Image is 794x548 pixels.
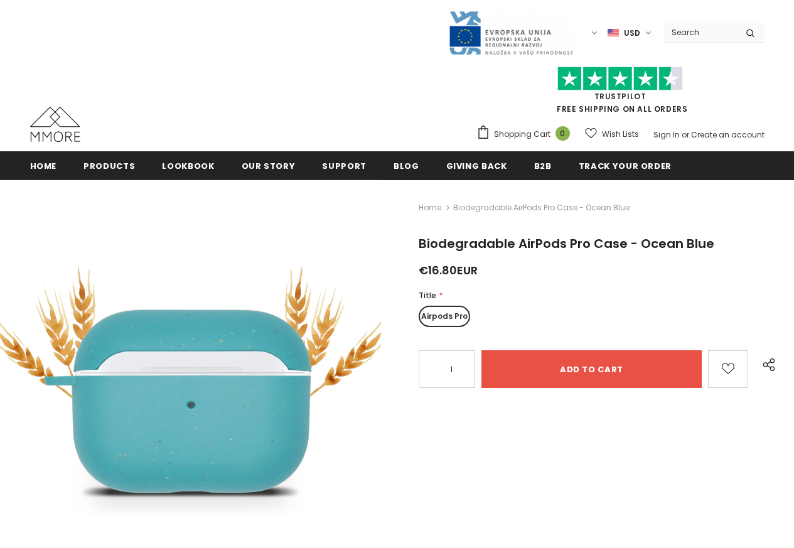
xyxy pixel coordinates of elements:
[83,160,135,172] span: Products
[579,151,672,180] a: Track your order
[602,128,639,141] span: Wish Lists
[242,151,296,180] a: Our Story
[585,123,639,145] a: Wish Lists
[322,151,367,180] a: support
[476,125,576,144] a: Shopping Cart 0
[534,151,552,180] a: B2B
[476,72,764,114] span: FREE SHIPPING ON ALL ORDERS
[594,91,646,102] a: Trustpilot
[419,290,436,301] span: Title
[83,151,135,180] a: Products
[30,160,57,172] span: Home
[534,160,552,172] span: B2B
[579,160,672,172] span: Track your order
[322,160,367,172] span: support
[494,128,550,141] span: Shopping Cart
[448,27,574,38] a: Javni Razpis
[419,235,714,252] span: Biodegradable AirPods Pro Case - Ocean Blue
[394,151,419,180] a: Blog
[682,129,689,140] span: or
[448,10,574,56] img: Javni Razpis
[624,27,640,40] span: USD
[453,200,630,215] span: Biodegradable AirPods Pro Case - Ocean Blue
[608,28,619,38] img: USD
[162,151,214,180] a: Lookbook
[691,129,764,140] a: Create an account
[555,126,570,141] span: 0
[419,200,441,215] a: Home
[30,151,57,180] a: Home
[664,23,736,41] input: Search Site
[394,160,419,172] span: Blog
[481,350,702,388] input: Add to cart
[30,107,80,142] img: MMORE Cases
[162,160,214,172] span: Lookbook
[419,262,478,278] span: €16.80EUR
[653,129,680,140] a: Sign In
[446,160,507,172] span: Giving back
[557,67,683,91] img: Trust Pilot Stars
[446,151,507,180] a: Giving back
[419,306,470,327] label: Airpods Pro
[242,160,296,172] span: Our Story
